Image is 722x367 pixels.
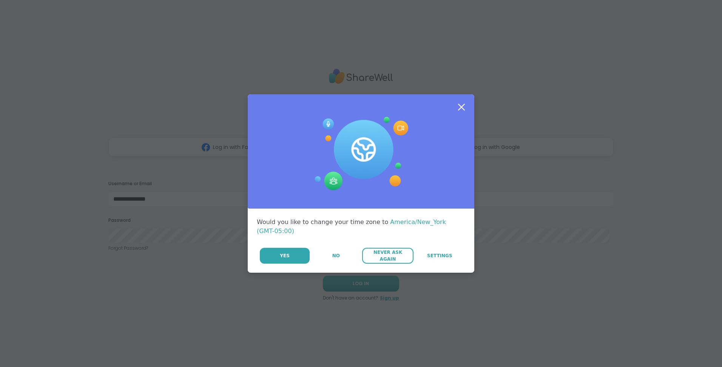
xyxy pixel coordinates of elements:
[260,248,310,264] button: Yes
[366,249,409,263] span: Never Ask Again
[310,248,361,264] button: No
[427,252,452,259] span: Settings
[414,248,465,264] a: Settings
[332,252,340,259] span: No
[257,218,446,235] span: America/New_York (GMT-05:00)
[280,252,290,259] span: Yes
[314,117,408,191] img: Session Experience
[362,248,413,264] button: Never Ask Again
[257,218,465,236] div: Would you like to change your time zone to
